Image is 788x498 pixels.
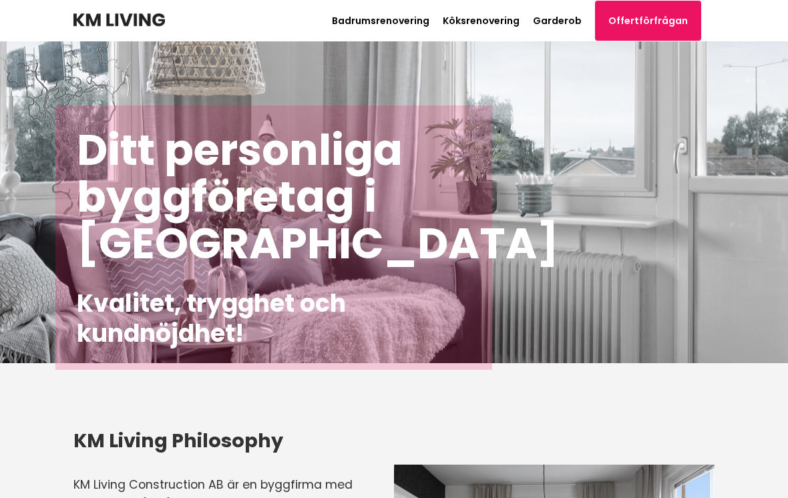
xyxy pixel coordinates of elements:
[77,127,471,267] h1: Ditt personliga byggföretag i [GEOGRAPHIC_DATA]
[73,427,361,454] h3: KM Living Philosophy
[332,14,429,27] a: Badrumsrenovering
[77,288,471,348] h2: Kvalitet, trygghet och kundnöjdhet!
[443,14,520,27] a: Köksrenovering
[533,14,582,27] a: Garderob
[595,1,701,41] a: Offertförfrågan
[73,13,165,27] img: KM Living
